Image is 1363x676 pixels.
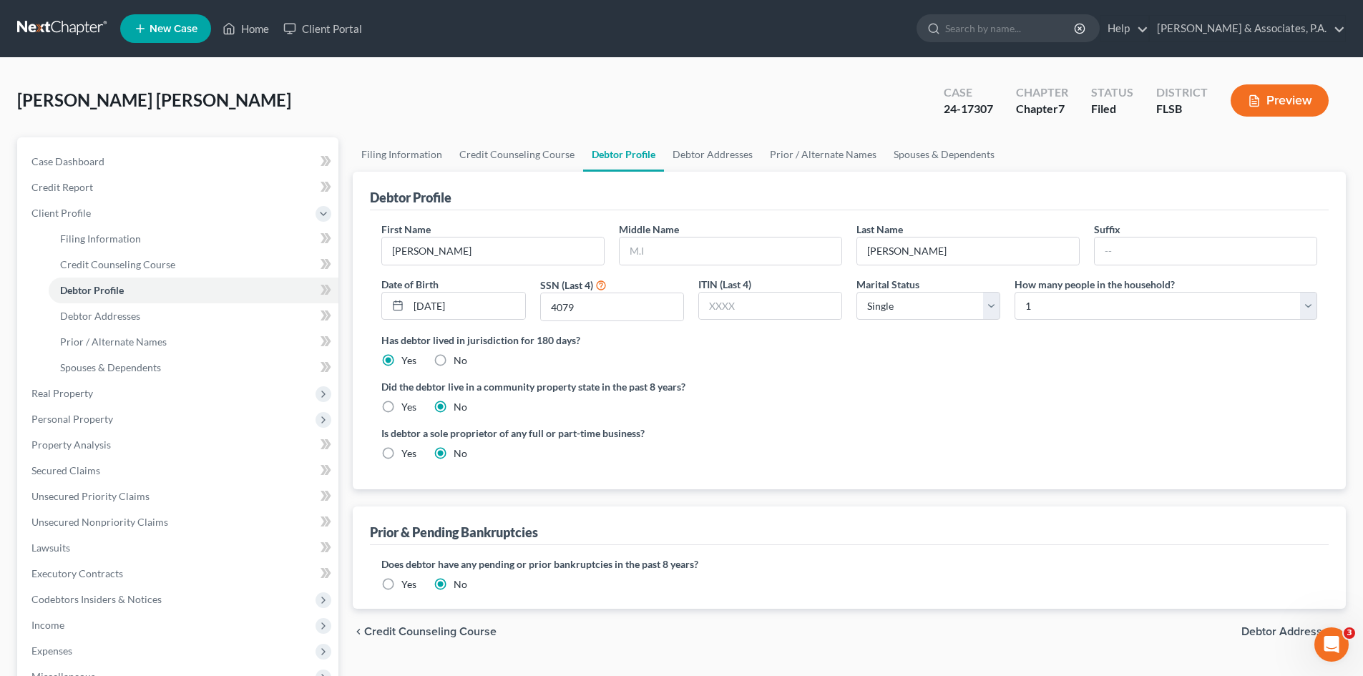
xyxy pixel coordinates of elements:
[60,310,140,322] span: Debtor Addresses
[60,284,124,296] span: Debtor Profile
[60,335,167,348] span: Prior / Alternate Names
[540,278,593,293] label: SSN (Last 4)
[31,181,93,193] span: Credit Report
[276,16,369,41] a: Client Portal
[49,226,338,252] a: Filing Information
[401,353,416,368] label: Yes
[857,237,1079,265] input: --
[1016,101,1068,117] div: Chapter
[401,577,416,592] label: Yes
[381,557,1317,572] label: Does debtor have any pending or prior bankruptcies in the past 8 years?
[945,15,1076,41] input: Search by name...
[1094,222,1120,237] label: Suffix
[17,89,291,110] span: [PERSON_NAME] [PERSON_NAME]
[364,626,497,637] span: Credit Counseling Course
[454,353,467,368] label: No
[370,524,538,541] div: Prior & Pending Bankruptcies
[1314,627,1349,662] iframe: Intercom live chat
[381,222,431,237] label: First Name
[20,175,338,200] a: Credit Report
[885,137,1003,172] a: Spouses & Dependents
[381,379,1317,394] label: Did the debtor live in a community property state in the past 8 years?
[31,490,150,502] span: Unsecured Priority Claims
[150,24,197,34] span: New Case
[1095,237,1316,265] input: --
[20,509,338,535] a: Unsecured Nonpriority Claims
[1241,626,1346,637] button: Debtor Addresses chevron_right
[20,149,338,175] a: Case Dashboard
[619,222,679,237] label: Middle Name
[31,387,93,399] span: Real Property
[20,458,338,484] a: Secured Claims
[761,137,885,172] a: Prior / Alternate Names
[370,189,451,206] div: Debtor Profile
[353,137,451,172] a: Filing Information
[699,293,841,320] input: XXXX
[382,237,604,265] input: --
[401,446,416,461] label: Yes
[60,232,141,245] span: Filing Information
[20,484,338,509] a: Unsecured Priority Claims
[1156,84,1208,101] div: District
[31,542,70,554] span: Lawsuits
[31,567,123,579] span: Executory Contracts
[1334,626,1346,637] i: chevron_right
[1016,84,1068,101] div: Chapter
[944,101,993,117] div: 24-17307
[1091,84,1133,101] div: Status
[31,516,168,528] span: Unsecured Nonpriority Claims
[583,137,664,172] a: Debtor Profile
[31,439,111,451] span: Property Analysis
[31,593,162,605] span: Codebtors Insiders & Notices
[49,329,338,355] a: Prior / Alternate Names
[1156,101,1208,117] div: FLSB
[353,626,497,637] button: chevron_left Credit Counseling Course
[1241,626,1334,637] span: Debtor Addresses
[31,619,64,631] span: Income
[856,222,903,237] label: Last Name
[454,577,467,592] label: No
[49,303,338,329] a: Debtor Addresses
[454,446,467,461] label: No
[31,464,100,476] span: Secured Claims
[381,426,842,441] label: Is debtor a sole proprietor of any full or part-time business?
[60,361,161,373] span: Spouses & Dependents
[454,400,467,414] label: No
[49,278,338,303] a: Debtor Profile
[944,84,993,101] div: Case
[1344,627,1355,639] span: 3
[215,16,276,41] a: Home
[409,293,524,320] input: MM/DD/YYYY
[1015,277,1175,292] label: How many people in the household?
[381,277,439,292] label: Date of Birth
[1150,16,1345,41] a: [PERSON_NAME] & Associates, P.A.
[401,400,416,414] label: Yes
[856,277,919,292] label: Marital Status
[1100,16,1148,41] a: Help
[20,561,338,587] a: Executory Contracts
[49,252,338,278] a: Credit Counseling Course
[60,258,175,270] span: Credit Counseling Course
[620,237,841,265] input: M.I
[381,333,1317,348] label: Has debtor lived in jurisdiction for 180 days?
[31,207,91,219] span: Client Profile
[49,355,338,381] a: Spouses & Dependents
[541,293,683,320] input: XXXX
[31,413,113,425] span: Personal Property
[451,137,583,172] a: Credit Counseling Course
[698,277,751,292] label: ITIN (Last 4)
[1058,102,1065,115] span: 7
[31,645,72,657] span: Expenses
[20,535,338,561] a: Lawsuits
[20,432,338,458] a: Property Analysis
[1091,101,1133,117] div: Filed
[353,626,364,637] i: chevron_left
[31,155,104,167] span: Case Dashboard
[664,137,761,172] a: Debtor Addresses
[1231,84,1329,117] button: Preview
